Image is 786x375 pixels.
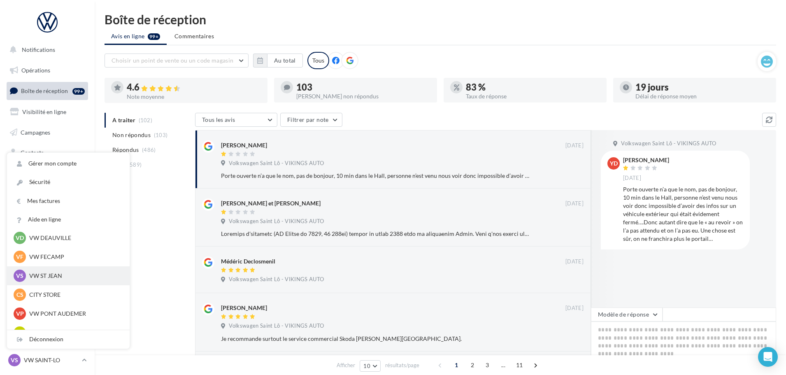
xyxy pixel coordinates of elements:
a: Gérer mon compte [7,154,130,173]
span: Tous les avis [202,116,235,123]
div: Porte ouverte n’a que le nom, pas de bonjour, 10 min dans le Hall, personne n’est venu nous voir ... [221,172,530,180]
div: Loremips d'sitametc (AD Elitse do 7829, 46 288ei) tempor in utlab 2388 etdo ma aliquaenim Admin. ... [221,230,530,238]
span: Afficher [337,361,355,369]
span: 1 [450,359,463,372]
span: Visibilité en ligne [22,108,66,115]
a: Opérations [5,62,90,79]
a: Calendrier [5,185,90,203]
div: Taux de réponse [466,93,600,99]
div: Tous [307,52,329,69]
button: Filtrer par note [280,113,342,127]
span: ... [497,359,510,372]
div: Je recommande surtout le service commercial Skoda [PERSON_NAME][GEOGRAPHIC_DATA]. [221,335,530,343]
div: [PERSON_NAME] [623,157,669,163]
span: (486) [142,147,156,153]
div: [PERSON_NAME] [221,141,267,149]
div: Boîte de réception [105,13,776,26]
span: résultats/page [385,361,419,369]
span: (103) [154,132,168,138]
span: Contacts [21,149,44,156]
a: Campagnes DataOnDemand [5,233,90,257]
span: [DATE] [565,258,584,266]
div: 83 % [466,83,600,92]
div: [PERSON_NAME] et [PERSON_NAME] [221,199,321,207]
span: Opérations [21,67,50,74]
button: Au total [253,54,303,68]
span: VS [16,272,23,280]
span: [DATE] [565,200,584,207]
div: Déconnexion [7,330,130,349]
div: 4.6 [127,83,261,92]
a: PLV et print personnalisable [5,205,90,230]
div: [PERSON_NAME] non répondus [296,93,430,99]
span: (589) [128,161,142,168]
div: Médéric Declosmenil [221,257,275,266]
span: Volkswagen Saint Lô - VIKINGS AUTO [621,140,716,147]
div: 103 [296,83,430,92]
p: VW LISIEUX [29,328,120,337]
span: 11 [513,359,526,372]
button: 10 [360,360,381,372]
span: Boîte de réception [21,87,68,94]
span: Commentaires [174,32,214,40]
p: VW FECAMP [29,253,120,261]
span: 3 [481,359,494,372]
div: Délai de réponse moyen [635,93,770,99]
p: VW SAINT-LO [24,356,79,364]
button: Choisir un point de vente ou un code magasin [105,54,249,68]
div: 19 jours [635,83,770,92]
div: Note moyenne [127,94,261,100]
div: [PERSON_NAME] [221,304,267,312]
p: CITY STORE [29,291,120,299]
span: Volkswagen Saint Lô - VIKINGS AUTO [229,276,324,283]
span: 2 [466,359,479,372]
div: Open Intercom Messenger [758,347,778,367]
span: Volkswagen Saint Lô - VIKINGS AUTO [229,160,324,167]
span: CS [16,291,23,299]
div: 99+ [72,88,85,95]
a: VS VW SAINT-LO [7,352,88,368]
span: VP [16,310,24,318]
p: VW DEAUVILLE [29,234,120,242]
a: Sécurité [7,173,130,191]
span: [DATE] [623,175,641,182]
a: Boîte de réception99+ [5,82,90,100]
span: VS [11,356,18,364]
a: Aide en ligne [7,210,130,229]
span: VF [16,253,23,261]
span: YD [610,159,618,168]
span: VL [16,328,23,337]
a: Campagnes [5,124,90,141]
a: Contacts [5,144,90,161]
span: Répondus [112,146,139,154]
button: Notifications [5,41,86,58]
span: Volkswagen Saint Lô - VIKINGS AUTO [229,322,324,330]
p: VW ST JEAN [29,272,120,280]
span: Campagnes [21,128,50,135]
button: Au total [267,54,303,68]
button: Modèle de réponse [591,307,663,321]
span: [DATE] [565,305,584,312]
span: VD [16,234,24,242]
span: Notifications [22,46,55,53]
span: [DATE] [565,142,584,149]
a: Mes factures [7,192,130,210]
span: Choisir un point de vente ou un code magasin [112,57,233,64]
p: VW PONT AUDEMER [29,310,120,318]
a: Visibilité en ligne [5,103,90,121]
span: Non répondus [112,131,151,139]
button: Tous les avis [195,113,277,127]
span: 10 [363,363,370,369]
span: Volkswagen Saint Lô - VIKINGS AUTO [229,218,324,225]
a: Médiathèque [5,165,90,182]
div: Porte ouverte n’a que le nom, pas de bonjour, 10 min dans le Hall, personne n’est venu nous voir ... [623,185,743,243]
